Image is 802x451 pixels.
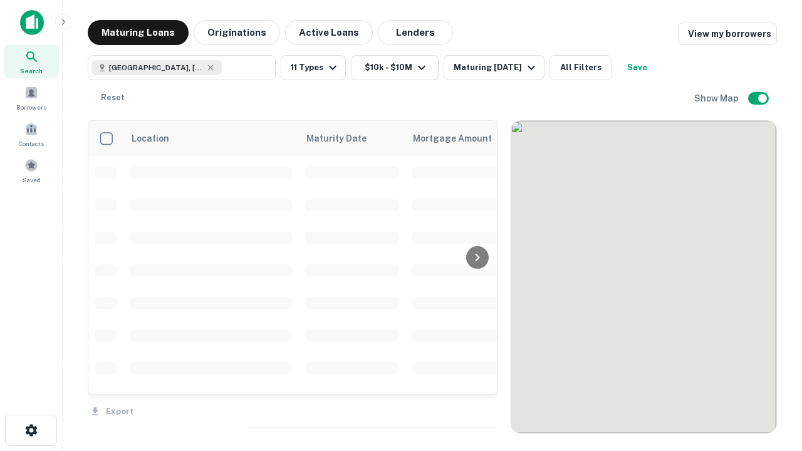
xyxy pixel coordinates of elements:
[4,44,59,78] a: Search
[413,131,508,146] span: Mortgage Amount
[20,10,44,35] img: capitalize-icon.png
[131,131,169,146] span: Location
[405,121,543,156] th: Mortgage Amount
[88,20,189,45] button: Maturing Loans
[617,55,657,80] button: Save your search to get updates of matches that match your search criteria.
[378,20,453,45] button: Lenders
[109,62,203,73] span: [GEOGRAPHIC_DATA], [GEOGRAPHIC_DATA]
[444,55,544,80] button: Maturing [DATE]
[194,20,280,45] button: Originations
[678,23,777,45] a: View my borrowers
[93,85,133,110] button: Reset
[16,102,46,112] span: Borrowers
[20,66,43,76] span: Search
[454,60,539,75] div: Maturing [DATE]
[23,175,41,185] span: Saved
[19,138,44,148] span: Contacts
[351,55,439,80] button: $10k - $10M
[511,121,776,433] div: 0 0
[306,131,383,146] span: Maturity Date
[281,55,346,80] button: 11 Types
[549,55,612,80] button: All Filters
[123,121,299,156] th: Location
[739,311,802,371] iframe: Chat Widget
[694,91,741,105] h6: Show Map
[4,153,59,187] a: Saved
[4,81,59,115] a: Borrowers
[4,117,59,151] a: Contacts
[285,20,373,45] button: Active Loans
[299,121,405,156] th: Maturity Date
